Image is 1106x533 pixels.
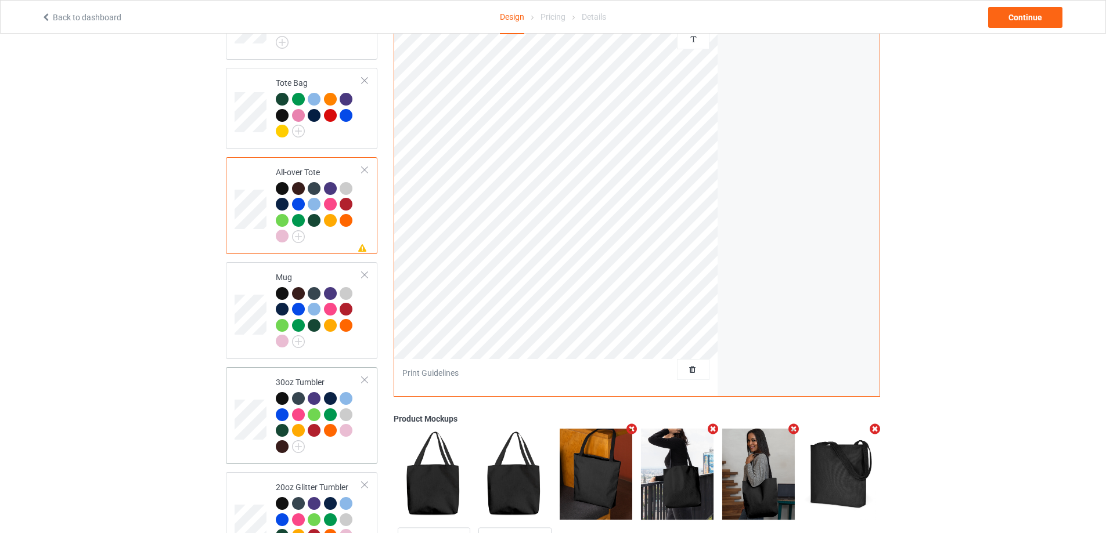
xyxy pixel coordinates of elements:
img: regular.jpg [398,429,470,520]
div: 30oz Tumbler [276,376,362,452]
img: svg+xml;base64,PD94bWwgdmVyc2lvbj0iMS4wIiBlbmNvZGluZz0iVVRGLTgiPz4KPHN2ZyB3aWR0aD0iMjJweCIgaGVpZ2... [292,335,305,348]
img: regular.jpg [803,429,876,520]
div: All-over Tote [276,166,362,242]
div: Mug [226,262,377,359]
i: Remove mockup [625,423,639,436]
i: Remove mockup [787,423,801,436]
div: Details [582,1,606,33]
div: Design [500,1,524,34]
img: svg+xml;base64,PD94bWwgdmVyc2lvbj0iMS4wIiBlbmNvZGluZz0iVVRGLTgiPz4KPHN2ZyB3aWR0aD0iMjJweCIgaGVpZ2... [292,440,305,453]
div: Mug [276,271,362,347]
i: Remove mockup [868,423,882,436]
img: svg%3E%0A [688,34,699,45]
i: Remove mockup [705,423,720,436]
a: Back to dashboard [41,13,121,22]
div: Pricing [541,1,565,33]
img: regular.jpg [478,429,551,520]
img: svg+xml;base64,PD94bWwgdmVyc2lvbj0iMS4wIiBlbmNvZGluZz0iVVRGLTgiPz4KPHN2ZyB3aWR0aD0iMjJweCIgaGVpZ2... [276,36,289,49]
div: All-over Tote [226,157,377,254]
div: Product Mockups [394,414,880,425]
div: Print Guidelines [402,368,459,379]
img: regular.jpg [722,429,795,520]
img: svg+xml;base64,PD94bWwgdmVyc2lvbj0iMS4wIiBlbmNvZGluZz0iVVRGLTgiPz4KPHN2ZyB3aWR0aD0iMjJweCIgaGVpZ2... [292,125,305,137]
img: svg+xml;base64,PD94bWwgdmVyc2lvbj0iMS4wIiBlbmNvZGluZz0iVVRGLTgiPz4KPHN2ZyB3aWR0aD0iMjJweCIgaGVpZ2... [292,230,305,243]
div: Continue [988,7,1062,28]
div: 30oz Tumbler [226,367,377,464]
div: Tote Bag [226,68,377,149]
img: regular.jpg [641,429,714,520]
div: Tote Bag [276,77,362,137]
img: regular.jpg [560,429,632,520]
